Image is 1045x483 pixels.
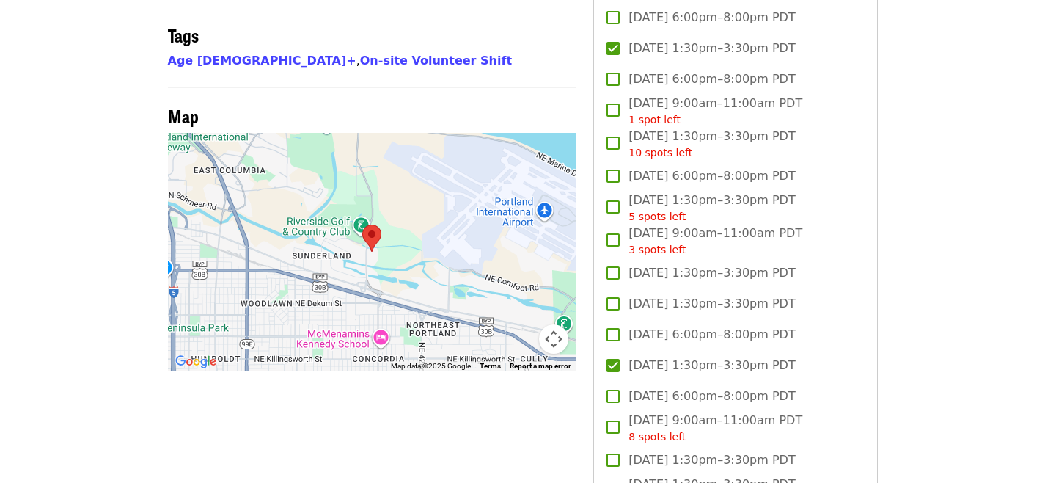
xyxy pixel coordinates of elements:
[628,388,795,405] span: [DATE] 6:00pm–8:00pm PDT
[480,362,501,370] a: Terms (opens in new tab)
[360,54,512,68] a: On-site Volunteer Shift
[628,211,686,222] span: 5 spots left
[628,167,795,185] span: [DATE] 6:00pm–8:00pm PDT
[628,244,686,255] span: 3 spots left
[172,352,220,371] img: Google
[628,295,795,313] span: [DATE] 1:30pm–3:30pm PDT
[628,357,795,374] span: [DATE] 1:30pm–3:30pm PDT
[628,9,795,26] span: [DATE] 6:00pm–8:00pm PDT
[628,192,795,225] span: [DATE] 1:30pm–3:30pm PDT
[628,264,795,282] span: [DATE] 1:30pm–3:30pm PDT
[510,362,571,370] a: Report a map error
[628,412,802,445] span: [DATE] 9:00am–11:00am PDT
[628,40,795,57] span: [DATE] 1:30pm–3:30pm PDT
[628,128,795,161] span: [DATE] 1:30pm–3:30pm PDT
[628,114,681,126] span: 1 spot left
[172,352,220,371] a: Open this area in Google Maps (opens a new window)
[168,54,356,68] a: Age [DEMOGRAPHIC_DATA]+
[168,103,199,128] span: Map
[168,22,199,48] span: Tags
[628,225,802,258] span: [DATE] 9:00am–11:00am PDT
[391,362,471,370] span: Map data ©2025 Google
[628,326,795,344] span: [DATE] 6:00pm–8:00pm PDT
[628,147,692,159] span: 10 spots left
[168,54,360,68] span: ,
[628,95,802,128] span: [DATE] 9:00am–11:00am PDT
[539,324,568,354] button: Map camera controls
[628,431,686,443] span: 8 spots left
[628,451,795,469] span: [DATE] 1:30pm–3:30pm PDT
[628,70,795,88] span: [DATE] 6:00pm–8:00pm PDT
